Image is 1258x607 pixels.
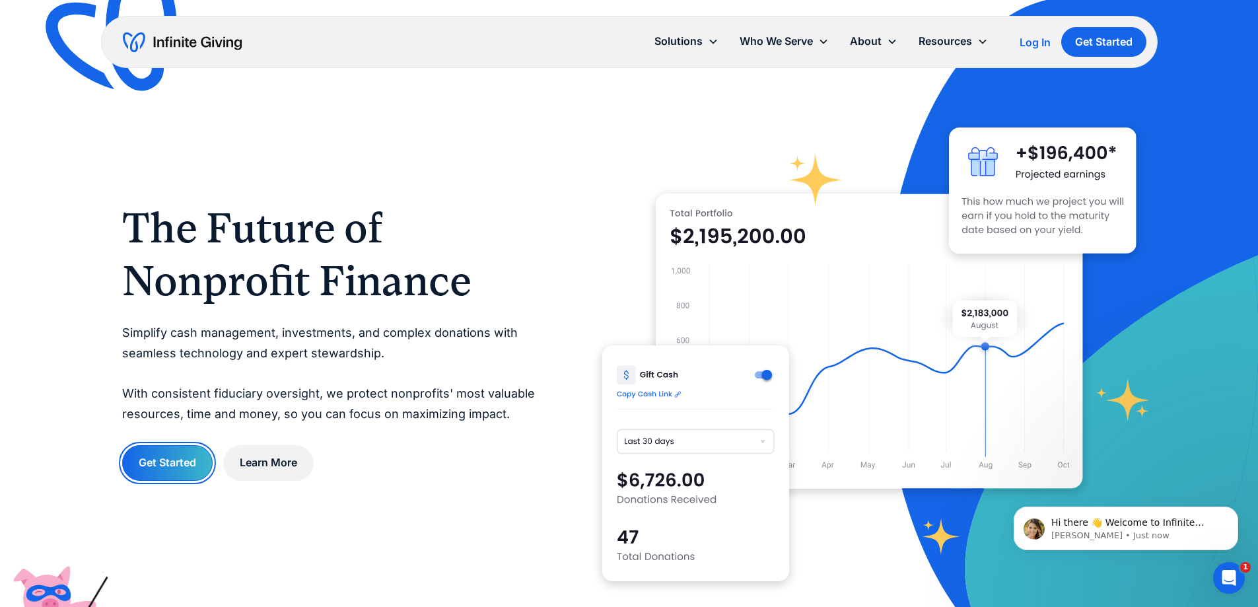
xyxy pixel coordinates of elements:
p: Simplify cash management, investments, and complex donations with seamless technology and expert ... [122,323,549,424]
span: 1 [1240,562,1251,573]
div: Resources [908,27,998,55]
a: Get Started [122,445,213,480]
h1: The Future of Nonprofit Finance [122,201,549,307]
div: About [850,32,882,50]
iframe: Intercom live chat [1213,562,1245,594]
div: Who We Serve [740,32,813,50]
div: Log In [1020,37,1051,48]
div: Resources [919,32,972,50]
a: Log In [1020,34,1051,50]
div: About [839,27,908,55]
iframe: Intercom notifications message [994,479,1258,571]
div: Who We Serve [729,27,839,55]
img: nonprofit donation platform [656,194,1083,489]
div: Solutions [644,27,729,55]
a: Learn More [223,445,314,480]
div: Solutions [654,32,703,50]
a: home [123,32,242,53]
a: Get Started [1061,27,1146,57]
img: donation software for nonprofits [602,345,789,581]
img: fundraising star [1096,379,1150,421]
